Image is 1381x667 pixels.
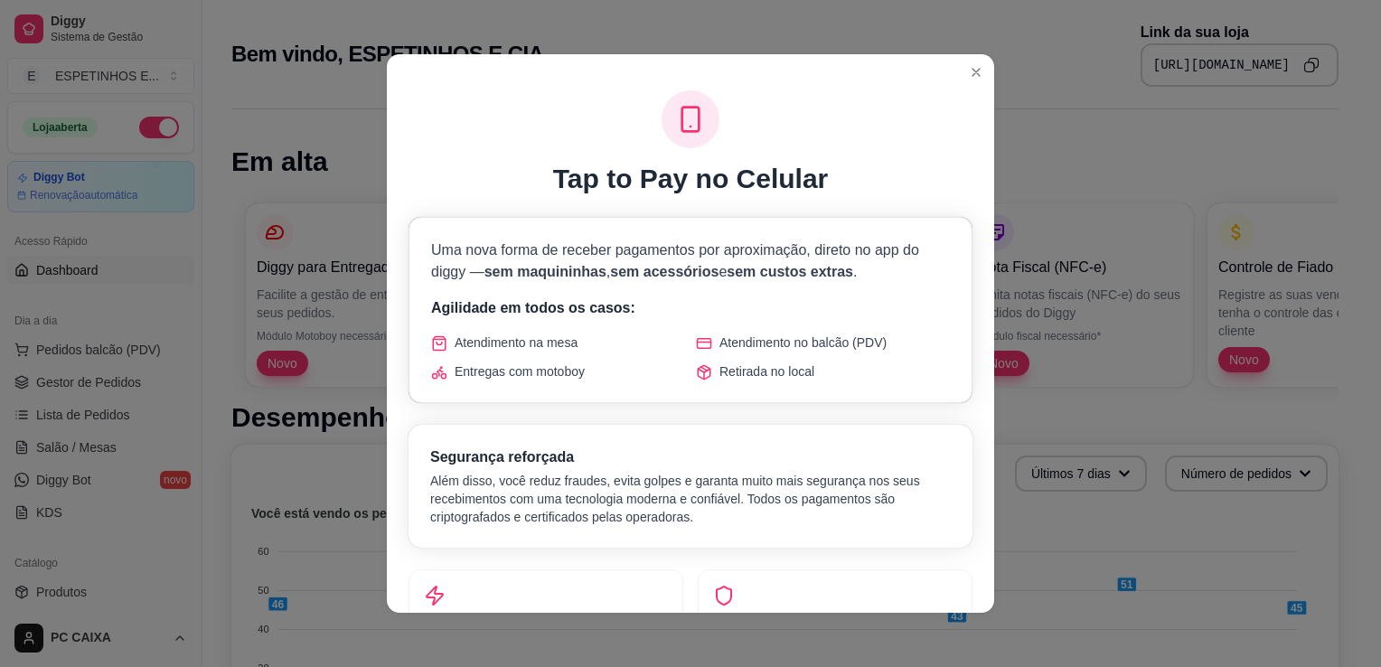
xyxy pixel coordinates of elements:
[430,446,951,468] h3: Segurança reforçada
[431,297,950,319] p: Agilidade em todos os casos:
[719,362,814,380] span: Retirada no local
[484,264,606,279] span: sem maquininhas
[727,264,853,279] span: sem custos extras
[719,333,887,352] span: Atendimento no balcão (PDV)
[610,264,719,279] span: sem acessórios
[962,58,991,87] button: Close
[431,240,950,283] p: Uma nova forma de receber pagamentos por aproximação, direto no app do diggy — , e .
[455,333,578,352] span: Atendimento na mesa
[455,362,585,380] span: Entregas com motoboy
[430,472,951,526] p: Além disso, você reduz fraudes, evita golpes e garanta muito mais segurança nos seus recebimentos...
[553,163,829,195] h1: Tap to Pay no Celular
